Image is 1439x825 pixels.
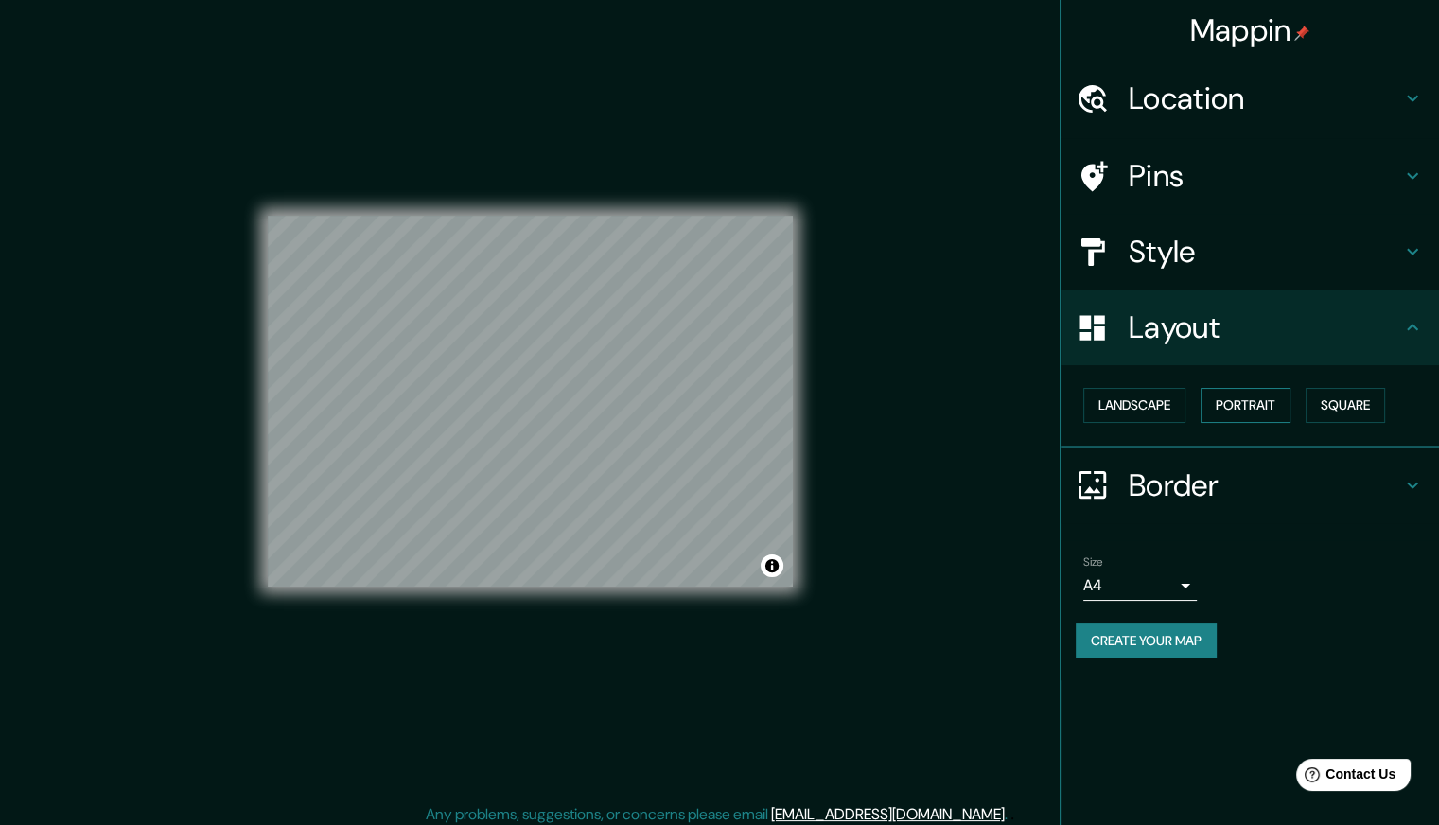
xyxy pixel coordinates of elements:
[1083,570,1197,601] div: A4
[1129,466,1401,504] h4: Border
[771,804,1005,824] a: [EMAIL_ADDRESS][DOMAIN_NAME]
[1083,388,1185,423] button: Landscape
[1129,157,1401,195] h4: Pins
[1061,290,1439,365] div: Layout
[1076,623,1217,658] button: Create your map
[1271,751,1418,804] iframe: Help widget launcher
[1306,388,1385,423] button: Square
[268,216,793,587] canvas: Map
[1190,11,1310,49] h4: Mappin
[1061,61,1439,136] div: Location
[1129,233,1401,271] h4: Style
[1201,388,1290,423] button: Portrait
[1061,214,1439,290] div: Style
[1129,308,1401,346] h4: Layout
[1083,553,1103,570] label: Size
[761,554,783,577] button: Toggle attribution
[1129,79,1401,117] h4: Location
[1294,26,1309,41] img: pin-icon.png
[1061,138,1439,214] div: Pins
[1061,448,1439,523] div: Border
